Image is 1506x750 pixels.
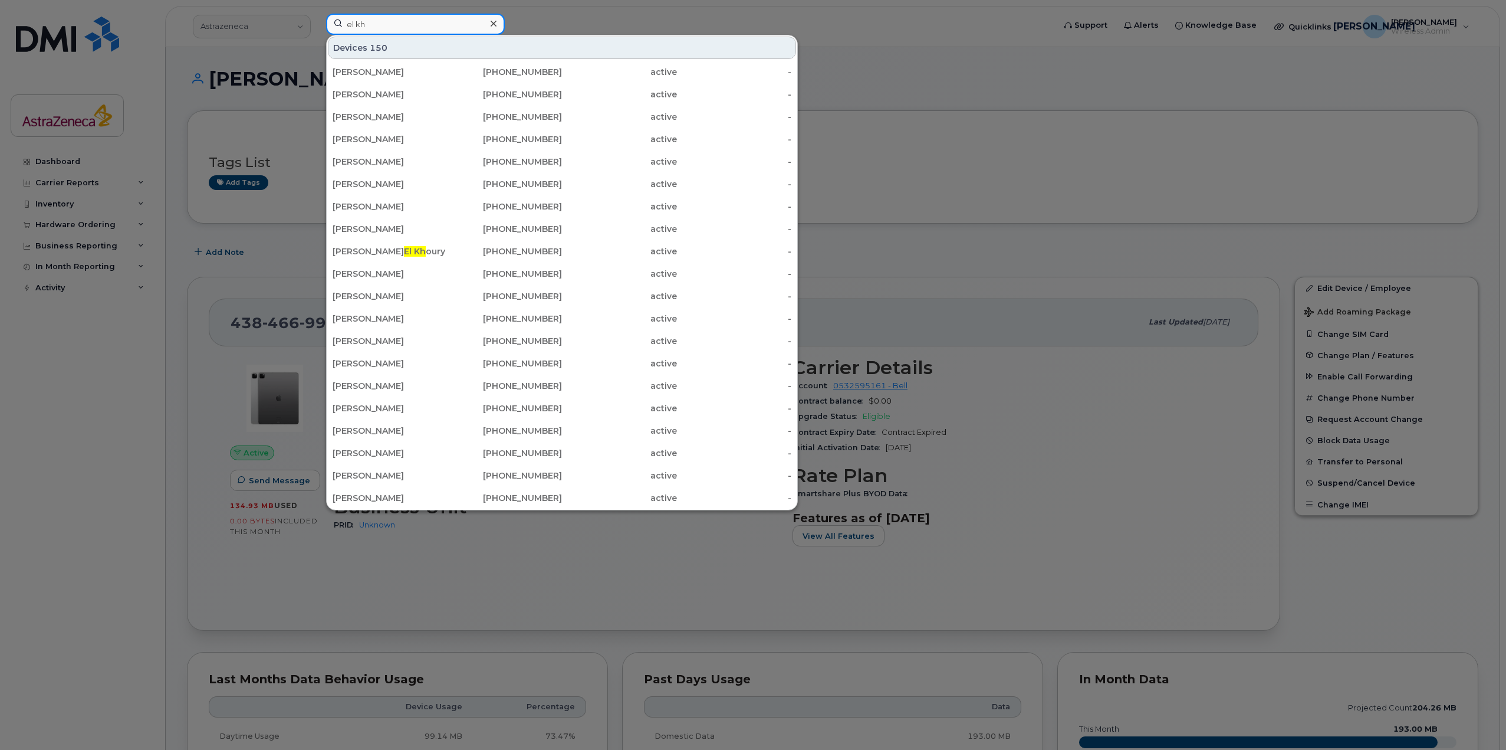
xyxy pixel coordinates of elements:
a: [PERSON_NAME][PHONE_NUMBER]active- [328,420,796,441]
div: [PHONE_NUMBER] [448,66,563,78]
div: - [677,335,792,347]
div: active [562,402,677,414]
div: [PHONE_NUMBER] [448,313,563,325]
div: active [562,290,677,302]
div: - [677,402,792,414]
div: [PERSON_NAME] [333,66,448,78]
div: [PHONE_NUMBER] [448,402,563,414]
a: [PERSON_NAME][PHONE_NUMBER]active- [328,263,796,284]
div: - [677,156,792,168]
div: [PERSON_NAME] [333,89,448,100]
a: [PERSON_NAME][PHONE_NUMBER]active- [328,308,796,329]
div: active [562,133,677,145]
div: [PHONE_NUMBER] [448,133,563,145]
div: [PERSON_NAME] [333,178,448,190]
div: [PERSON_NAME] [333,111,448,123]
div: - [677,492,792,504]
div: - [677,358,792,369]
div: [PERSON_NAME] [333,290,448,302]
a: [PERSON_NAME][PHONE_NUMBER]active- [328,465,796,486]
div: [PERSON_NAME] [333,492,448,504]
div: [PHONE_NUMBER] [448,268,563,280]
div: active [562,425,677,437]
div: Devices [328,37,796,59]
div: [PHONE_NUMBER] [448,178,563,190]
div: [PERSON_NAME] [333,380,448,392]
div: [PHONE_NUMBER] [448,223,563,235]
div: active [562,111,677,123]
div: - [677,223,792,235]
a: [PERSON_NAME][PHONE_NUMBER]active- [328,286,796,307]
div: active [562,223,677,235]
div: [PERSON_NAME] [333,133,448,145]
div: active [562,313,677,325]
div: [PHONE_NUMBER] [448,470,563,482]
div: [PHONE_NUMBER] [448,111,563,123]
a: [PERSON_NAME][PHONE_NUMBER]active- [328,129,796,150]
a: [PERSON_NAME][PHONE_NUMBER]active- [328,218,796,240]
a: [PERSON_NAME][PHONE_NUMBER]active- [328,330,796,352]
a: [PERSON_NAME][PHONE_NUMBER]active- [328,61,796,83]
div: - [677,178,792,190]
div: [PERSON_NAME] [333,402,448,414]
div: [PHONE_NUMBER] [448,89,563,100]
div: [PHONE_NUMBER] [448,201,563,212]
span: El Kh [404,246,426,257]
div: [PERSON_NAME] [333,156,448,168]
div: [PHONE_NUMBER] [448,358,563,369]
a: [PERSON_NAME][PHONE_NUMBER]active- [328,398,796,419]
div: [PHONE_NUMBER] [448,245,563,257]
div: [PERSON_NAME] [333,358,448,369]
div: active [562,66,677,78]
div: active [562,380,677,392]
a: [PERSON_NAME][PHONE_NUMBER]active- [328,443,796,464]
a: [PERSON_NAME][PHONE_NUMBER]active- [328,353,796,374]
div: [PHONE_NUMBER] [448,335,563,347]
div: - [677,201,792,212]
div: - [677,66,792,78]
div: [PERSON_NAME] [333,447,448,459]
div: [PHONE_NUMBER] [448,156,563,168]
div: [PERSON_NAME] [333,223,448,235]
div: active [562,335,677,347]
div: active [562,245,677,257]
div: - [677,89,792,100]
a: [PERSON_NAME][PHONE_NUMBER]active- [328,151,796,172]
div: active [562,156,677,168]
div: - [677,111,792,123]
div: [PERSON_NAME] [333,425,448,437]
a: [PERSON_NAME][PHONE_NUMBER]active- [328,173,796,195]
a: [PERSON_NAME][PHONE_NUMBER]active- [328,196,796,217]
div: [PERSON_NAME] [333,335,448,347]
div: [PHONE_NUMBER] [448,425,563,437]
div: active [562,178,677,190]
div: active [562,89,677,100]
div: - [677,470,792,482]
div: [PHONE_NUMBER] [448,380,563,392]
a: [PERSON_NAME][PHONE_NUMBER]active- [328,106,796,127]
div: active [562,447,677,459]
a: [PERSON_NAME]El Khoury[PHONE_NUMBER]active- [328,241,796,262]
div: active [562,201,677,212]
div: [PHONE_NUMBER] [448,290,563,302]
div: [PHONE_NUMBER] [448,492,563,504]
div: active [562,470,677,482]
div: - [677,290,792,302]
div: [PERSON_NAME] oury [333,245,448,257]
div: [PERSON_NAME] [333,268,448,280]
div: [PERSON_NAME] [333,201,448,212]
div: - [677,313,792,325]
a: [PERSON_NAME][PHONE_NUMBER]active- [328,84,796,105]
div: - [677,245,792,257]
a: [PERSON_NAME][PHONE_NUMBER]active- [328,375,796,397]
div: - [677,425,792,437]
div: [PHONE_NUMBER] [448,447,563,459]
div: - [677,447,792,459]
div: - [677,380,792,392]
div: active [562,268,677,280]
div: [PERSON_NAME] [333,470,448,482]
div: active [562,358,677,369]
a: [PERSON_NAME][PHONE_NUMBER]active- [328,487,796,509]
span: 150 [370,42,387,54]
div: - [677,133,792,145]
